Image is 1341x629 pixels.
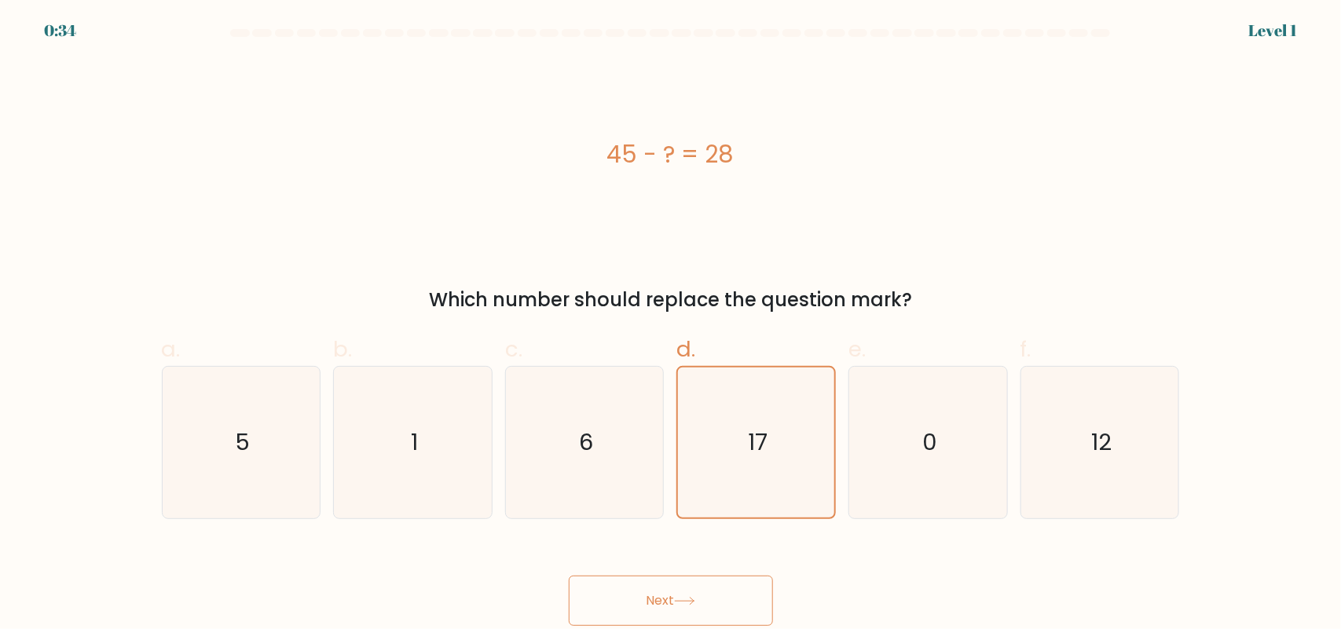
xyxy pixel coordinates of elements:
text: 5 [235,426,250,458]
span: b. [333,334,352,364]
span: d. [676,334,695,364]
div: 0:34 [44,19,76,42]
text: 0 [922,426,937,458]
span: a. [162,334,181,364]
text: 17 [748,426,768,458]
span: f. [1020,334,1031,364]
div: Level 1 [1248,19,1297,42]
text: 12 [1091,426,1112,458]
div: Which number should replace the question mark? [171,286,1171,314]
text: 1 [411,426,418,458]
span: c. [505,334,522,364]
span: e. [848,334,866,364]
button: Next [569,576,773,626]
div: 45 - ? = 28 [162,137,1180,172]
text: 6 [579,426,593,458]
